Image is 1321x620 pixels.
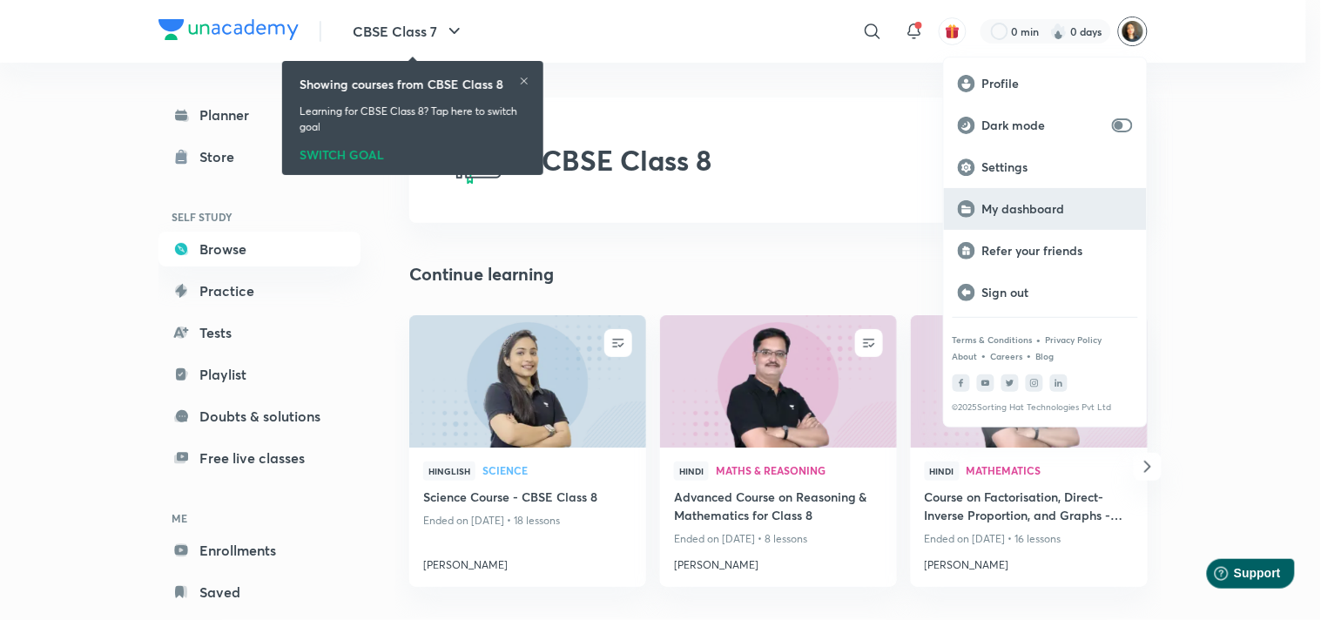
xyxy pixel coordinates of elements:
a: Terms & Conditions [953,334,1033,345]
p: Sign out [982,285,1133,300]
a: Careers [991,351,1023,361]
iframe: Help widget launcher [1166,552,1302,601]
div: • [1036,332,1042,347]
a: My dashboard [944,188,1147,230]
p: © 2025 Sorting Hat Technologies Pvt Ltd [953,402,1138,413]
p: My dashboard [982,201,1133,217]
p: Dark mode [982,118,1105,133]
a: Privacy Policy [1046,334,1102,345]
a: Profile [944,63,1147,104]
a: Blog [1036,351,1055,361]
a: Refer your friends [944,230,1147,272]
p: Profile [982,76,1133,91]
div: • [981,347,987,363]
a: Settings [944,146,1147,188]
p: Refer your friends [982,243,1133,259]
p: Settings [982,159,1133,175]
a: About [953,351,978,361]
div: • [1027,347,1033,363]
